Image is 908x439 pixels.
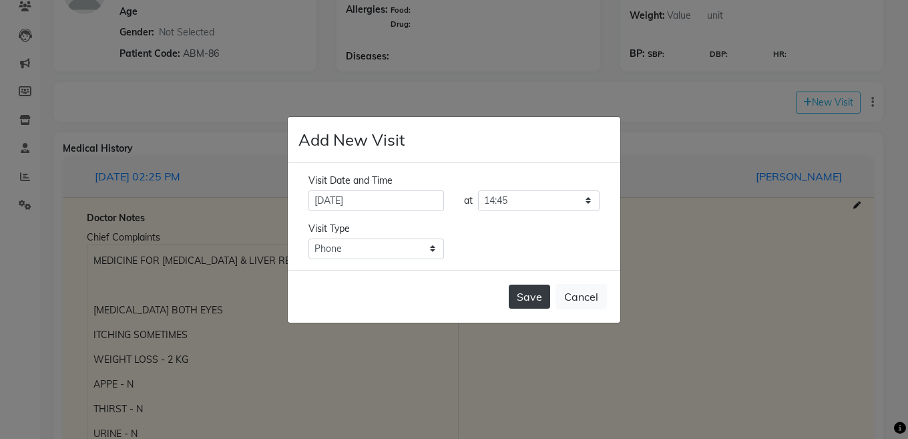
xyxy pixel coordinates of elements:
div: at [464,194,473,208]
input: select date [308,190,444,211]
div: Visit Date and Time [308,174,600,188]
button: Cancel [555,284,607,309]
h4: Add New Visit [298,128,405,152]
div: Visit Type [308,222,600,236]
button: Save [509,285,550,309]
